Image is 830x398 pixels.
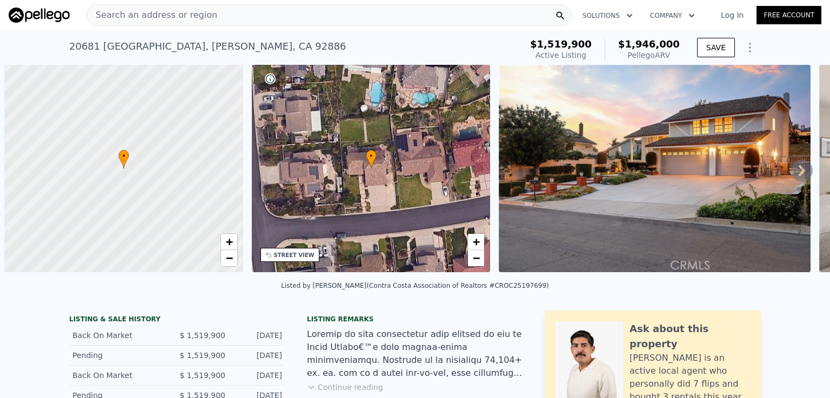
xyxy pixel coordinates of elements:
[274,251,314,259] div: STREET VIEW
[307,315,523,323] div: Listing remarks
[630,321,750,352] div: Ask about this property
[641,6,704,25] button: Company
[757,6,821,24] a: Free Account
[225,235,232,248] span: +
[473,235,480,248] span: +
[179,371,225,380] span: $ 1,519,900
[366,151,377,161] span: •
[72,370,169,381] div: Back On Market
[9,8,70,23] img: Pellego
[307,382,383,393] button: Continue reading
[468,250,484,266] a: Zoom out
[574,6,641,25] button: Solutions
[234,370,282,381] div: [DATE]
[179,331,225,340] span: $ 1,519,900
[618,38,680,50] span: $1,946,000
[499,65,811,272] img: Sale: 167653607 Parcel: 63257794
[69,315,285,326] div: LISTING & SALE HISTORY
[473,251,480,265] span: −
[72,330,169,341] div: Back On Market
[708,10,757,21] a: Log In
[234,350,282,361] div: [DATE]
[618,50,680,60] div: Pellego ARV
[739,37,761,58] button: Show Options
[307,328,523,380] div: Loremip do sita consectetur adip elitsed do eiu te Incid Utlabo€™e dolo magnaa-enima minimveniamq...
[69,39,346,54] div: 20681 [GEOGRAPHIC_DATA] , [PERSON_NAME] , CA 92886
[118,150,129,168] div: •
[536,51,586,59] span: Active Listing
[118,151,129,161] span: •
[179,351,225,360] span: $ 1,519,900
[221,234,237,250] a: Zoom in
[468,234,484,250] a: Zoom in
[72,350,169,361] div: Pending
[87,9,217,22] span: Search an address or region
[234,330,282,341] div: [DATE]
[281,282,548,289] div: Listed by [PERSON_NAME] (Contra Costa Association of Realtors #CROC25197699)
[697,38,735,57] button: SAVE
[225,251,232,265] span: −
[221,250,237,266] a: Zoom out
[366,150,377,168] div: •
[530,38,592,50] span: $1,519,900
